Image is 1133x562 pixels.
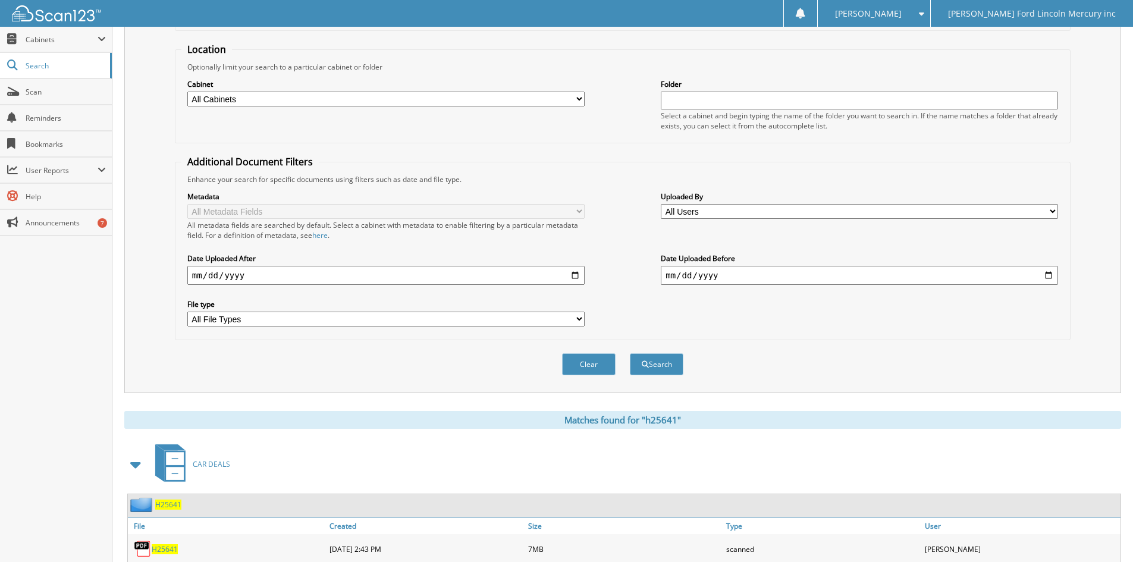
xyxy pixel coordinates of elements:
div: Select a cabinet and begin typing the name of the folder you want to search in. If the name match... [661,111,1058,131]
input: start [187,266,585,285]
img: scan123-logo-white.svg [12,5,101,21]
button: Search [630,353,683,375]
span: [PERSON_NAME] [835,10,902,17]
div: scanned [723,537,922,561]
legend: Additional Document Filters [181,155,319,168]
div: 7 [98,218,107,228]
img: folder2.png [130,497,155,512]
label: Date Uploaded Before [661,253,1058,263]
div: Optionally limit your search to a particular cabinet or folder [181,62,1064,72]
span: Cabinets [26,34,98,45]
div: Matches found for "h25641" [124,411,1121,429]
span: Scan [26,87,106,97]
span: Announcements [26,218,106,228]
div: [DATE] 2:43 PM [327,537,525,561]
input: end [661,266,1058,285]
span: Help [26,191,106,202]
label: Metadata [187,191,585,202]
span: User Reports [26,165,98,175]
a: Type [723,518,922,534]
iframe: Chat Widget [1074,505,1133,562]
div: All metadata fields are searched by default. Select a cabinet with metadata to enable filtering b... [187,220,585,240]
span: [PERSON_NAME] Ford Lincoln Mercury inc [948,10,1116,17]
a: Size [525,518,724,534]
span: Reminders [26,113,106,123]
div: 7MB [525,537,724,561]
img: PDF.png [134,540,152,558]
div: [PERSON_NAME] [922,537,1121,561]
span: Search [26,61,104,71]
a: H25641 [155,500,181,510]
label: Folder [661,79,1058,89]
a: CAR DEALS [148,441,230,488]
a: User [922,518,1121,534]
label: Uploaded By [661,191,1058,202]
a: H25641 [152,544,178,554]
button: Clear [562,353,616,375]
legend: Location [181,43,232,56]
label: File type [187,299,585,309]
div: Enhance your search for specific documents using filters such as date and file type. [181,174,1064,184]
a: File [128,518,327,534]
span: Bookmarks [26,139,106,149]
a: Created [327,518,525,534]
label: Date Uploaded After [187,253,585,263]
label: Cabinet [187,79,585,89]
a: here [312,230,328,240]
span: CAR DEALS [193,459,230,469]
